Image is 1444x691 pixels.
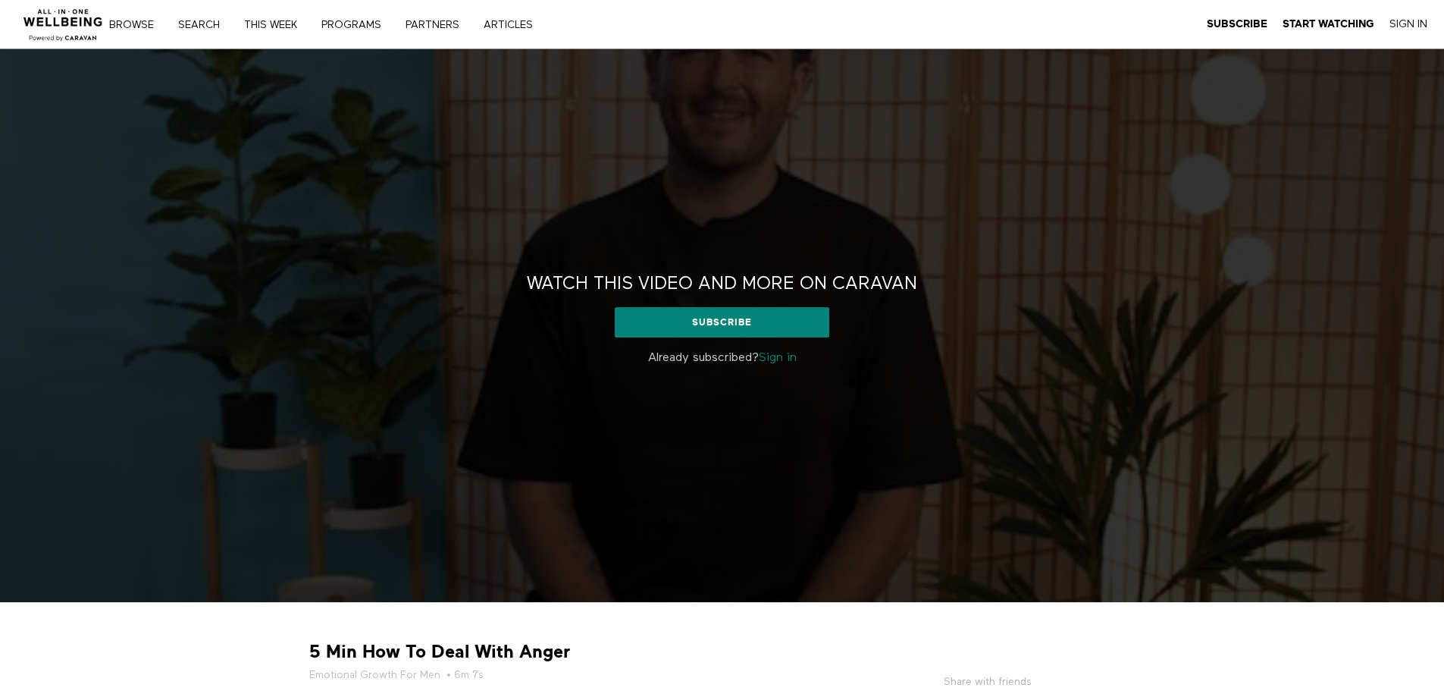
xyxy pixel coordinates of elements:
[173,20,236,30] a: Search
[1207,18,1267,30] strong: Subscribe
[1207,17,1267,31] a: Subscribe
[1283,17,1374,31] a: Start Watching
[1283,18,1374,30] strong: Start Watching
[400,20,475,30] a: PARTNERS
[1389,17,1427,31] a: Sign In
[309,667,440,683] a: Emotional Growth For Men
[309,667,817,683] h5: • 6m 7s
[478,20,549,30] a: ARTICLES
[309,640,570,664] strong: 5 Min How To Deal With Anger
[239,20,313,30] a: THIS WEEK
[759,352,797,364] a: Sign in
[104,20,170,30] a: Browse
[527,272,917,296] h2: Watch this video and more on CARAVAN
[499,349,946,367] p: Already subscribed?
[120,17,564,32] nav: Primary
[615,307,829,338] a: Subscribe
[316,20,397,30] a: PROGRAMS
